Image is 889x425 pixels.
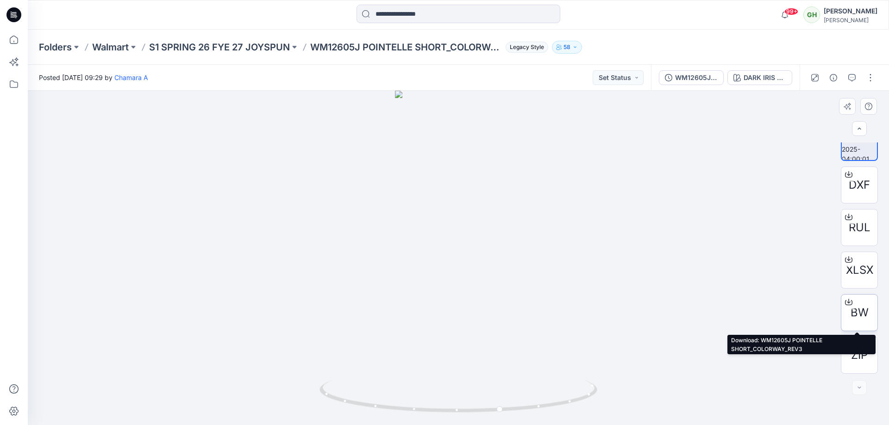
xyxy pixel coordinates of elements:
span: 99+ [784,8,798,15]
span: Legacy Style [506,42,548,53]
button: Legacy Style [502,41,548,54]
a: Chamara A [114,74,148,81]
div: WM12605J POINTELLE SHORT_COLORWAY_REV3 [675,73,718,83]
span: DXF [849,177,870,193]
div: [PERSON_NAME] [824,17,877,24]
p: WM12605J POINTELLE SHORT_COLORWAY_REV3 [310,41,502,54]
a: Walmart [92,41,129,54]
button: WM12605J POINTELLE SHORT_COLORWAY_REV3 [659,70,724,85]
a: S1 SPRING 26 FYE 27 JOYSPUN [149,41,290,54]
div: GH [803,6,820,23]
span: BW [851,304,869,321]
button: 58 [552,41,582,54]
div: [PERSON_NAME] [824,6,877,17]
span: XLSX [846,262,873,278]
button: Details [826,70,841,85]
a: Folders [39,41,72,54]
span: Posted [DATE] 09:29 by [39,73,148,82]
div: DARK IRIS 2051146 [744,73,786,83]
span: ZIP [851,347,868,363]
img: turntable-04-09-2025-04:00:01 [842,125,877,160]
button: DARK IRIS 2051146 [727,70,792,85]
p: 58 [563,42,570,52]
span: RUL [849,219,870,236]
